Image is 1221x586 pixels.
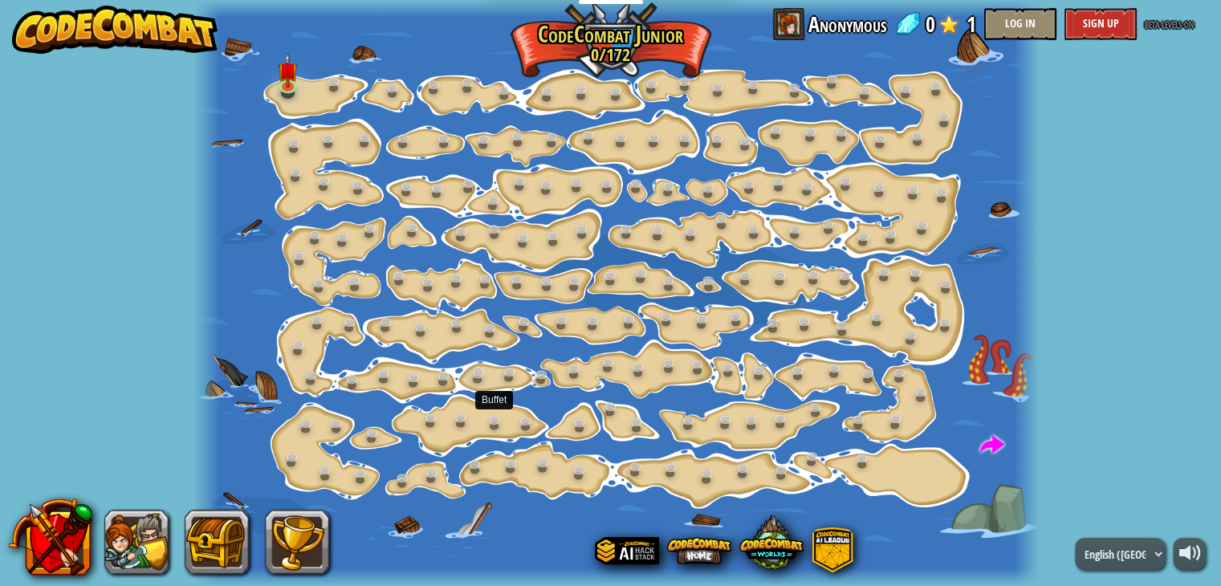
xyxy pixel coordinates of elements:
span: Code and Create with AI HackStack [595,518,659,582]
button: Achievements [265,510,329,574]
span: Anonymous [808,8,886,40]
span: Compete in AI League Esports [810,527,855,572]
button: Adjust volume [1173,538,1205,570]
span: 0 [926,8,935,40]
button: Heroes [104,510,169,574]
span: beta levels on [1145,16,1194,31]
button: Items [185,510,249,574]
button: CodeCombat Premium [8,494,92,579]
img: CodeCombat - Learn how to code by playing a game [12,6,218,54]
button: Log In [984,8,1056,40]
span: Original CodeCombat Adventure [667,518,731,582]
button: Sign Up [1064,8,1137,40]
span: 1 [967,8,976,40]
img: level-banner-unstarted.png [277,53,298,88]
span: Play, Code and Create on Roblox [739,510,804,574]
select: Languages [1075,538,1165,570]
